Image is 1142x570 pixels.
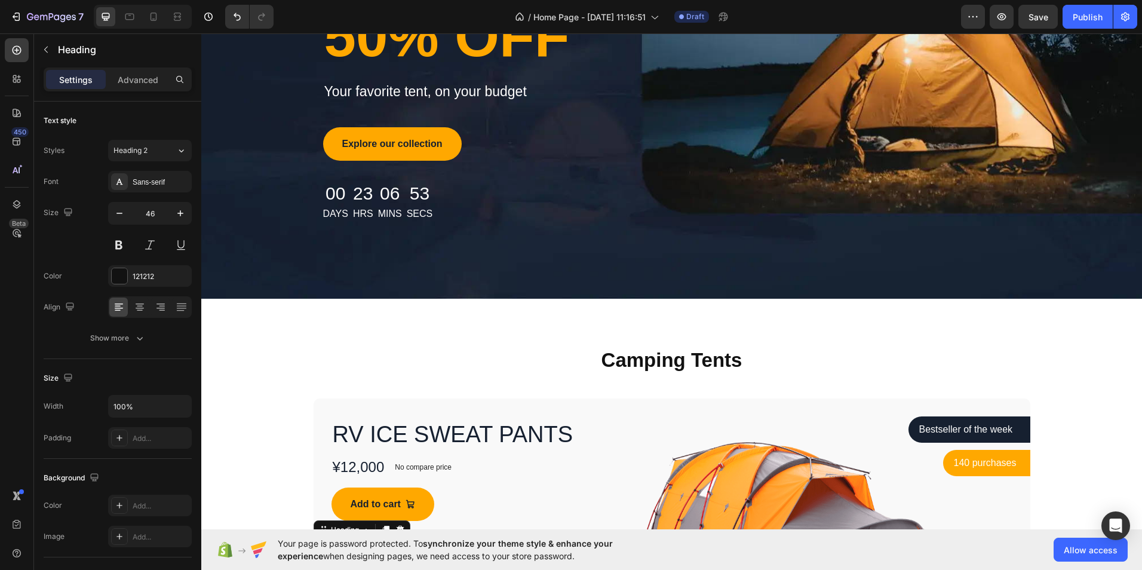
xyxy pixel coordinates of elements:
div: Size [44,205,75,221]
p: No compare price [194,430,250,437]
div: Color [44,271,62,281]
button: Save [1018,5,1058,29]
span: Heading 2 [113,145,148,156]
p: Settings [59,73,93,86]
p: Heading [58,42,187,57]
div: Add... [133,433,189,444]
div: Padding [44,433,71,443]
div: 53 [205,146,232,173]
div: Add... [133,532,189,543]
div: Open Intercom Messenger [1101,511,1130,540]
div: Text style [44,115,76,126]
p: Hrs [152,173,172,188]
div: Align [44,299,77,315]
span: Your page is password protected. To when designing pages, we need access to your store password. [278,537,659,562]
span: Allow access [1064,544,1118,556]
div: Size [44,370,75,387]
div: Color [44,500,62,511]
button: Explore our collection [122,94,260,127]
span: synchronize your theme style & enhance your experience [278,538,613,561]
div: Font [44,176,59,187]
p: 140 purchases [753,422,818,437]
div: Add... [133,501,189,511]
button: Show more [44,327,192,349]
button: 7 [5,5,89,29]
button: Allow access [1054,538,1128,562]
div: Publish [1073,11,1103,23]
p: Bestseller of the week [718,389,818,403]
p: Days [122,173,147,188]
span: Save [1029,12,1048,22]
p: Secs [205,173,232,188]
span: / [528,11,531,23]
div: 121212 [133,271,189,282]
div: Beta [9,219,29,228]
div: Explore our collection [141,103,241,118]
p: Mins [177,173,201,188]
div: 450 [11,127,29,137]
div: Background [44,470,102,486]
div: Image [44,531,65,542]
p: Camping Tents [113,314,828,340]
div: ¥12,000 [130,422,185,446]
div: Undo/Redo [225,5,274,29]
div: Width [44,401,63,412]
div: Styles [44,145,65,156]
div: 23 [152,146,172,173]
div: 06 [177,146,201,173]
div: Add to cart [149,464,199,478]
h1: RV ICE SWEAT PANTS [130,383,385,419]
input: Auto [109,396,191,417]
div: Heading [127,491,160,502]
iframe: Design area [201,33,1142,529]
div: 00 [122,146,147,173]
button: Add to cart [130,454,233,488]
div: Sans-serif [133,177,189,188]
div: Show more [90,332,146,344]
p: Your favorite tent, on your budget [123,48,461,69]
p: 7 [78,10,84,24]
button: Heading 2 [108,140,192,161]
button: Publish [1063,5,1113,29]
span: Home Page - [DATE] 11:16:51 [533,11,646,23]
span: Draft [686,11,704,22]
p: Advanced [118,73,158,86]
